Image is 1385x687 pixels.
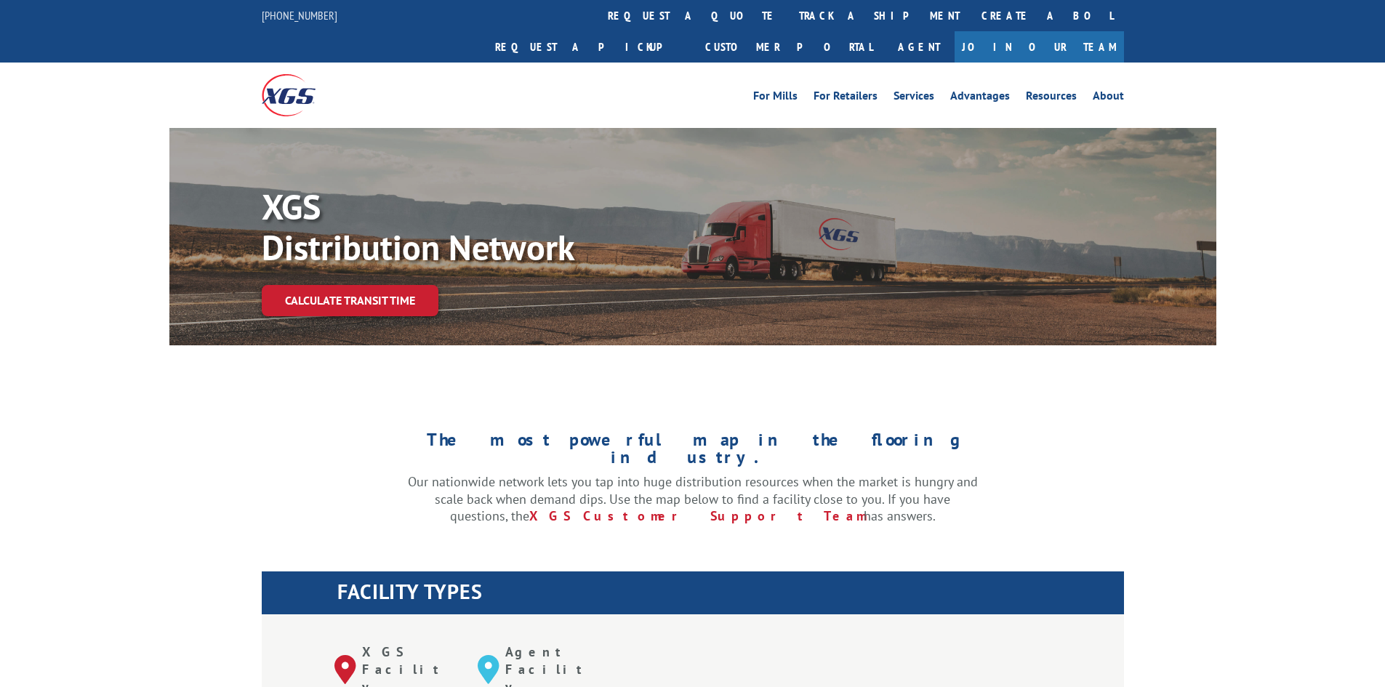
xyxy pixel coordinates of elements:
a: Join Our Team [955,31,1124,63]
a: Request a pickup [484,31,694,63]
a: XGS Customer Support Team [529,507,864,524]
a: For Retailers [814,90,878,106]
p: XGS Distribution Network [262,186,698,268]
a: Services [894,90,934,106]
a: [PHONE_NUMBER] [262,8,337,23]
h1: The most powerful map in the flooring industry. [408,431,978,473]
p: Our nationwide network lets you tap into huge distribution resources when the market is hungry an... [408,473,978,525]
a: Advantages [950,90,1010,106]
a: Resources [1026,90,1077,106]
a: About [1093,90,1124,106]
a: Calculate transit time [262,285,438,316]
a: For Mills [753,90,798,106]
a: Agent [883,31,955,63]
h1: FACILITY TYPES [337,582,1124,609]
a: Customer Portal [694,31,883,63]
